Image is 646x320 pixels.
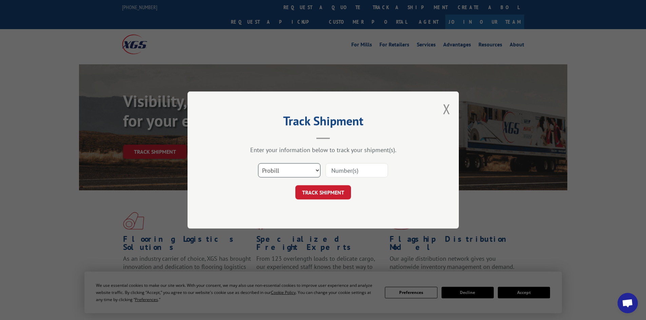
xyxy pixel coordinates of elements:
button: TRACK SHIPMENT [295,185,351,199]
div: Enter your information below to track your shipment(s). [221,146,425,154]
a: Open chat [618,293,638,313]
input: Number(s) [326,163,388,177]
button: Close modal [443,100,450,118]
h2: Track Shipment [221,116,425,129]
